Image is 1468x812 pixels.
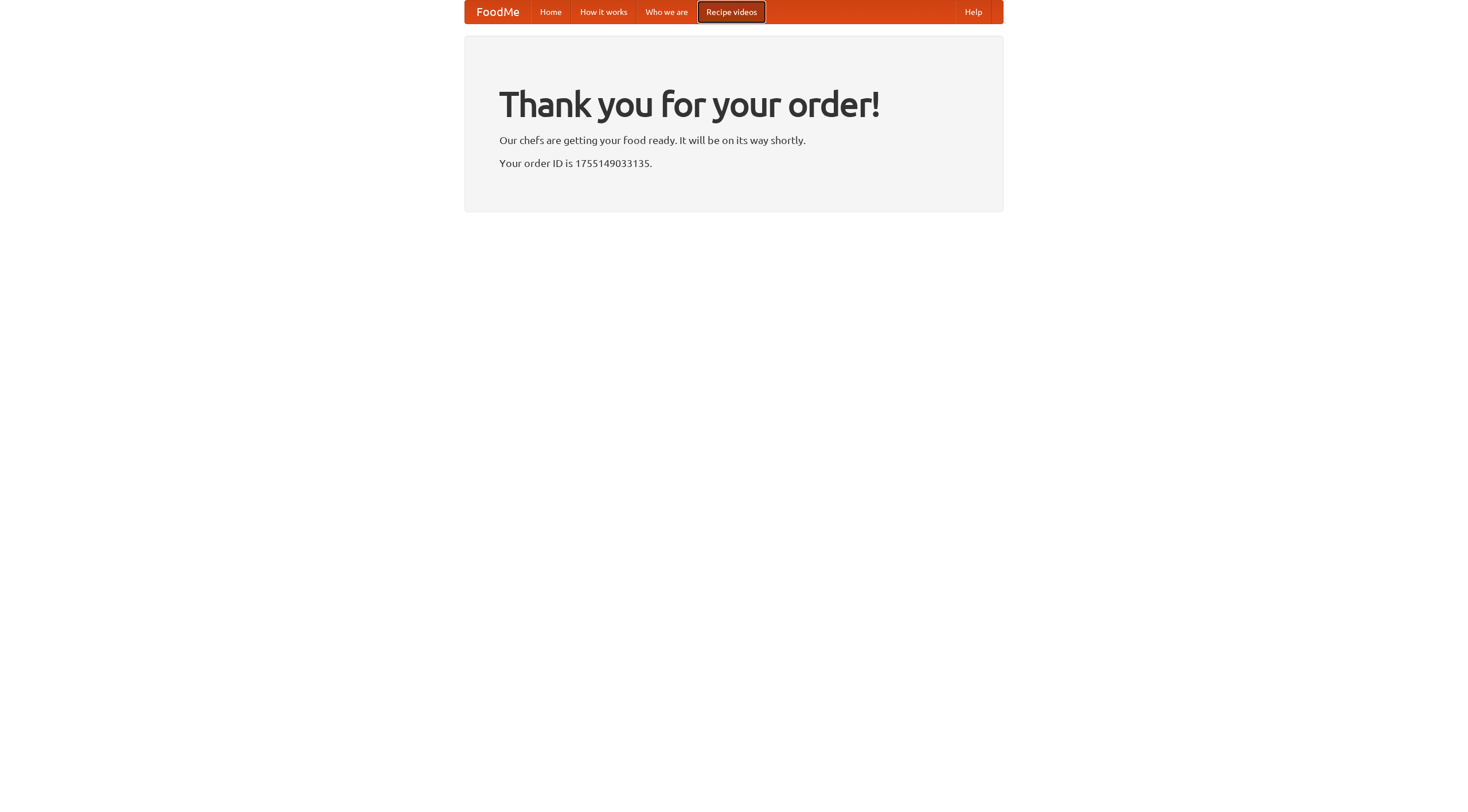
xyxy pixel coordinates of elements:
a: Who we are [637,1,697,24]
a: Help [956,1,991,24]
a: FoodMe [465,1,531,24]
a: Home [531,1,571,24]
p: Our chefs are getting your food ready. It will be on its way shortly. [499,131,969,149]
p: Your order ID is 1755149033135. [499,154,969,172]
a: How it works [571,1,637,24]
h1: Thank you for your order! [499,76,969,131]
a: Recipe videos [697,1,766,24]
